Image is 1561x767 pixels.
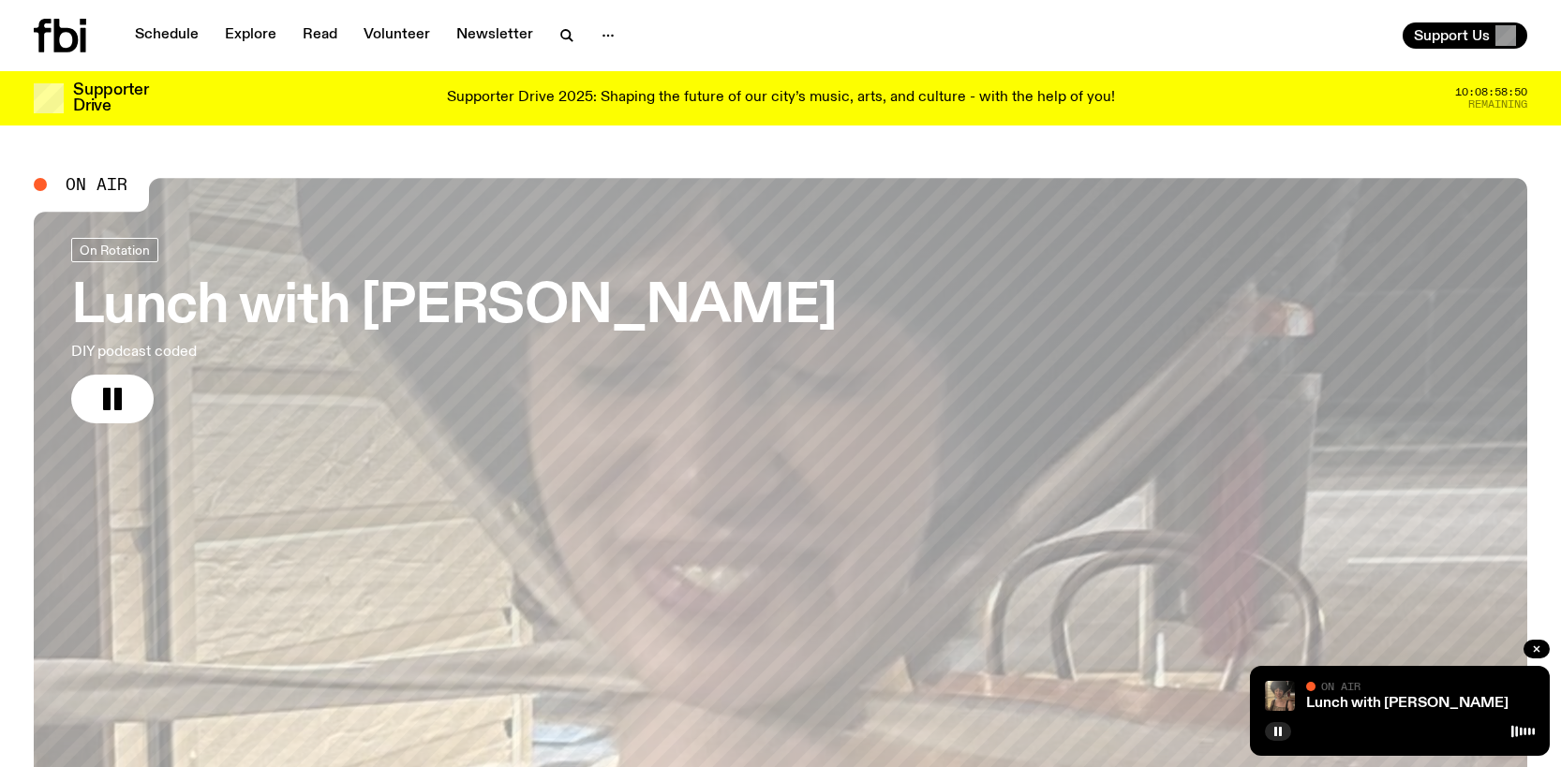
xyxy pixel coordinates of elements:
a: Newsletter [445,22,544,49]
span: On Air [66,176,127,193]
p: DIY podcast coded [71,341,551,363]
a: Explore [214,22,288,49]
p: Supporter Drive 2025: Shaping the future of our city’s music, arts, and culture - with the help o... [447,90,1115,107]
a: Volunteer [352,22,441,49]
button: Support Us [1403,22,1527,49]
span: On Rotation [80,243,150,257]
a: Lunch with [PERSON_NAME] [1306,696,1509,711]
a: Read [291,22,349,49]
a: Schedule [124,22,210,49]
a: On Rotation [71,238,158,262]
h3: Supporter Drive [73,82,148,114]
h3: Lunch with [PERSON_NAME] [71,281,837,333]
span: Remaining [1468,99,1527,110]
span: On Air [1321,680,1360,692]
span: 10:08:58:50 [1455,87,1527,97]
a: Lunch with [PERSON_NAME]DIY podcast coded [71,238,837,423]
span: Support Us [1414,27,1490,44]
